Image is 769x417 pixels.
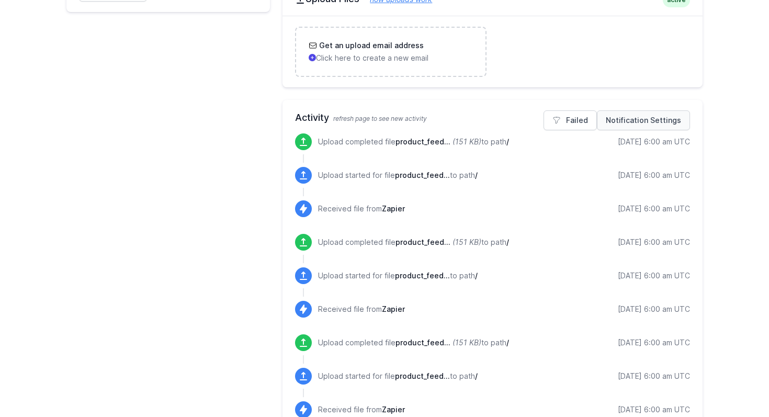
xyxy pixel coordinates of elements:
span: Zapier [382,305,405,313]
i: (151 KB) [453,338,481,347]
p: Upload started for file to path [318,371,478,381]
div: [DATE] 6:00 am UTC [618,337,690,348]
span: product_feed.json [395,171,450,179]
div: [DATE] 6:00 am UTC [618,204,690,214]
p: Upload started for file to path [318,271,478,281]
p: Received file from [318,404,405,415]
p: Received file from [318,204,405,214]
p: Click here to create a new email [309,53,472,63]
span: refresh page to see new activity [333,115,427,122]
a: Notification Settings [597,110,690,130]
span: product_feed.json [395,137,450,146]
span: product_feed.json [395,371,450,380]
div: [DATE] 6:00 am UTC [618,137,690,147]
a: Failed [544,110,597,130]
p: Received file from [318,304,405,314]
span: Zapier [382,204,405,213]
div: [DATE] 6:00 am UTC [618,170,690,181]
p: Upload completed file to path [318,237,509,247]
div: [DATE] 6:00 am UTC [618,404,690,415]
h3: Get an upload email address [317,40,424,51]
span: / [506,238,509,246]
p: Upload started for file to path [318,170,478,181]
div: [DATE] 6:00 am UTC [618,237,690,247]
span: / [506,137,509,146]
span: / [506,338,509,347]
span: / [475,171,478,179]
a: Get an upload email address Click here to create a new email [296,28,485,76]
h2: Activity [295,110,690,125]
span: / [475,371,478,380]
span: / [475,271,478,280]
i: (151 KB) [453,137,481,146]
p: Upload completed file to path [318,337,509,348]
div: [DATE] 6:00 am UTC [618,304,690,314]
span: product_feed.json [395,271,450,280]
span: product_feed.json [395,238,450,246]
div: [DATE] 6:00 am UTC [618,371,690,381]
span: product_feed.json [395,338,450,347]
span: Zapier [382,405,405,414]
div: [DATE] 6:00 am UTC [618,271,690,281]
i: (151 KB) [453,238,481,246]
iframe: Drift Widget Chat Controller [717,365,756,404]
p: Upload completed file to path [318,137,509,147]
